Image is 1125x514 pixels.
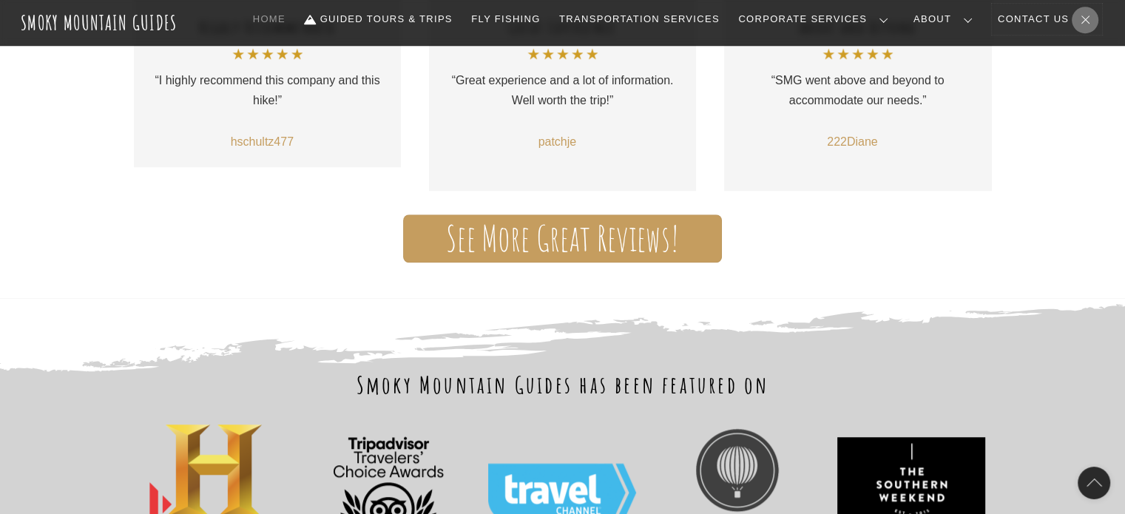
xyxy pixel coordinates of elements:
[444,48,682,110] p: “Great experience and a lot of information. Well worth the trip!”
[21,10,178,35] a: Smoky Mountain Guides
[149,48,387,110] p: “I highly recommend this company and this hike!”
[908,4,984,35] a: About
[299,4,459,35] a: Guided Tours & Trips
[465,4,546,35] a: Fly Fishing
[134,369,992,400] h2: Smoky Mountain Guides has been featured on
[732,4,900,35] a: Corporate Services
[553,4,725,35] a: Transportation Services
[446,231,679,246] span: See More Great Reviews!
[992,4,1102,35] a: Contact Us
[827,132,878,152] div: 222Diane
[247,4,291,35] a: Home
[538,132,577,152] div: patchje
[403,214,721,263] a: See More Great Reviews!
[739,48,977,110] p: “SMG went above and beyond to accommodate our needs.”
[231,132,294,152] div: hschultz477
